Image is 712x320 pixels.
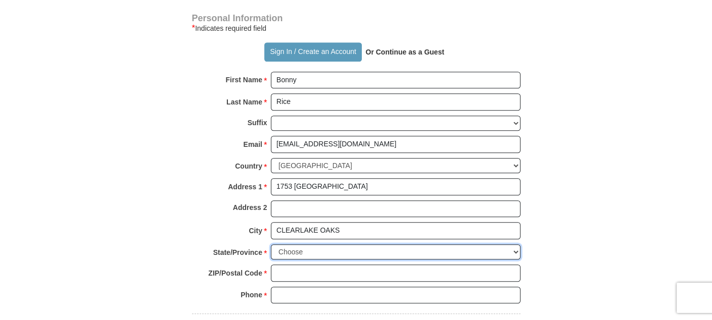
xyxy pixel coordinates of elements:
strong: State/Province [213,245,262,259]
button: Sign In / Create an Account [264,42,362,62]
h4: Personal Information [192,14,520,22]
strong: Last Name [226,95,262,109]
strong: Suffix [248,116,267,130]
strong: City [249,224,262,238]
strong: Or Continue as a Guest [365,48,444,56]
strong: ZIP/Postal Code [208,266,262,280]
strong: Email [244,137,262,151]
strong: Address 1 [228,180,262,194]
strong: Phone [241,288,262,302]
strong: Country [235,159,262,173]
strong: First Name [226,73,262,87]
div: Indicates required field [192,22,520,34]
strong: Address 2 [233,200,267,215]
